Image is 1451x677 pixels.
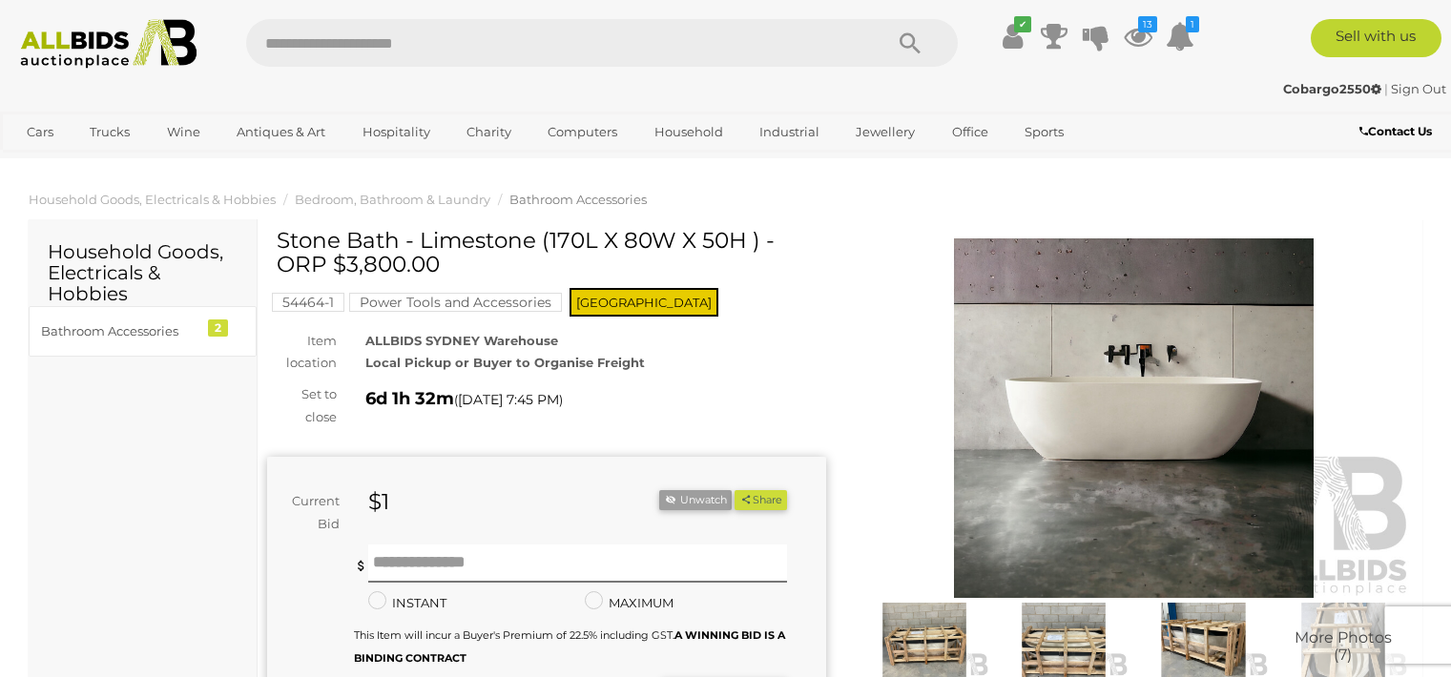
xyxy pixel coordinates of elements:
h1: Stone Bath - Limestone (170L X 80W X 50H ) - ORP $3,800.00 [277,229,821,277]
button: Share [735,490,787,510]
a: Power Tools and Accessories [349,295,562,310]
a: 13 [1124,19,1152,53]
a: Cars [14,116,66,148]
mark: Power Tools and Accessories [349,293,562,312]
a: Hospitality [350,116,443,148]
a: Jewellery [843,116,927,148]
span: [DATE] 7:45 PM [458,391,559,408]
a: Computers [535,116,630,148]
div: Set to close [253,383,351,428]
div: Item location [253,330,351,375]
a: 54464-1 [272,295,344,310]
div: 2 [208,319,228,337]
label: INSTANT [368,592,446,614]
i: 1 [1186,16,1199,32]
a: Industrial [747,116,832,148]
img: Stone Bath - Limestone (170L X 80W X 50H ) - ORP $3,800.00 [855,238,1414,598]
b: A WINNING BID IS A BINDING CONTRACT [354,628,785,664]
span: ( ) [454,392,563,407]
a: Bathroom Accessories [509,192,647,207]
strong: Cobargo2550 [1283,81,1381,96]
strong: Local Pickup or Buyer to Organise Freight [365,355,645,370]
a: Household Goods, Electricals & Hobbies [29,192,276,207]
a: Office [940,116,1001,148]
li: Unwatch this item [659,490,732,510]
h2: Household Goods, Electricals & Hobbies [48,241,238,304]
a: Charity [454,116,524,148]
a: Sign Out [1391,81,1446,96]
button: Search [862,19,958,67]
button: Unwatch [659,490,732,510]
span: | [1384,81,1388,96]
img: Allbids.com.au [10,19,207,69]
a: Trucks [77,116,142,148]
a: Sports [1012,116,1076,148]
label: MAXIMUM [585,592,674,614]
span: More Photos (7) [1295,629,1392,663]
strong: $1 [368,488,389,515]
a: Cobargo2550 [1283,81,1384,96]
b: Contact Us [1359,124,1432,138]
a: 1 [1166,19,1194,53]
a: Bedroom, Bathroom & Laundry [295,192,490,207]
i: ✔ [1014,16,1031,32]
a: Bathroom Accessories 2 [29,306,257,357]
i: 13 [1138,16,1157,32]
a: Antiques & Art [224,116,338,148]
strong: 6d 1h 32m [365,388,454,409]
a: Sell with us [1311,19,1441,57]
div: Current Bid [267,490,354,535]
a: Household [642,116,736,148]
span: [GEOGRAPHIC_DATA] [570,288,718,317]
a: Wine [155,116,213,148]
a: [GEOGRAPHIC_DATA] [14,148,175,179]
a: ✔ [998,19,1026,53]
a: Contact Us [1359,121,1437,142]
small: This Item will incur a Buyer's Premium of 22.5% including GST. [354,628,785,664]
mark: 54464-1 [272,293,344,312]
div: Bathroom Accessories [41,320,198,342]
strong: ALLBIDS SYDNEY Warehouse [365,333,558,348]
